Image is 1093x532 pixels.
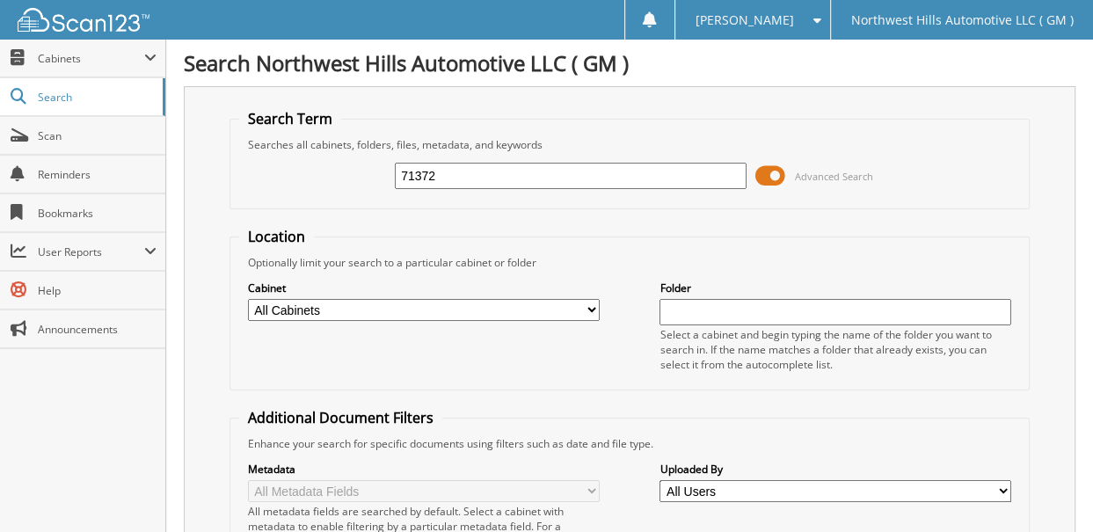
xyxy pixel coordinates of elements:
img: scan123-logo-white.svg [18,8,149,32]
legend: Additional Document Filters [239,408,442,427]
label: Uploaded By [659,462,1011,477]
label: Folder [659,281,1011,295]
span: Bookmarks [38,206,157,221]
div: Optionally limit your search to a particular cabinet or folder [239,255,1021,270]
div: Select a cabinet and begin typing the name of the folder you want to search in. If the name match... [659,327,1011,372]
div: Enhance your search for specific documents using filters such as date and file type. [239,436,1021,451]
span: Help [38,283,157,298]
label: Cabinet [248,281,600,295]
span: Search [38,90,154,105]
span: Advanced Search [795,170,873,183]
span: Announcements [38,322,157,337]
legend: Location [239,227,314,246]
label: Metadata [248,462,600,477]
span: Northwest Hills Automotive LLC ( GM ) [851,15,1074,26]
span: Scan [38,128,157,143]
span: [PERSON_NAME] [696,15,794,26]
iframe: Chat Widget [1005,448,1093,532]
div: Searches all cabinets, folders, files, metadata, and keywords [239,137,1021,152]
span: User Reports [38,244,144,259]
h1: Search Northwest Hills Automotive LLC ( GM ) [184,48,1075,77]
legend: Search Term [239,109,341,128]
span: Reminders [38,167,157,182]
span: Cabinets [38,51,144,66]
